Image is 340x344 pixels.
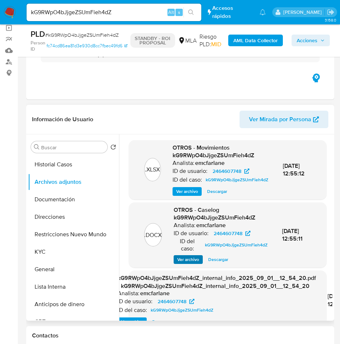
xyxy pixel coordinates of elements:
[209,229,255,238] a: 2464607748
[149,317,176,326] button: Descargar
[177,256,199,263] span: Ver archivo
[214,229,242,238] span: 2464607748
[32,332,328,339] h1: Contactos
[282,227,303,243] span: [DATE] 12:55:11
[28,226,119,243] button: Restricciones Nuevo Mundo
[173,176,202,183] p: ID del caso:
[152,318,172,325] span: Descargar
[213,167,241,175] span: 2464607748
[130,33,175,48] p: STANDBY - ROI PROPOSAL
[240,111,328,128] button: Ver Mirada por Persona
[173,159,194,167] p: Analista:
[145,166,160,174] p: .XLSX
[148,306,216,315] a: kG9RWpO4bJjgeZSUmFieh4dZ
[183,7,198,17] button: search-icon
[28,313,119,331] button: CBT
[325,17,336,23] span: 3.158.0
[27,8,201,17] input: Buscar usuario o caso...
[153,297,199,306] a: 2464607748
[140,290,170,297] h6: emcfarlane
[118,317,147,326] button: Ver archivo
[212,4,252,20] span: Accesos rápidos
[28,156,119,173] button: Historial Casos
[195,159,225,167] h6: emcfarlane
[28,191,119,208] button: Documentación
[173,143,254,160] span: OTROS - Movimientos kG9RWpO4bJjgeZSUmFieh4dZ
[41,144,104,151] input: Buscar
[28,261,119,278] button: General
[327,8,335,16] a: Salir
[34,144,40,150] button: Buscar
[283,9,324,16] p: nicolas.duclosson@mercadolibre.com
[205,241,268,249] span: kG9RWpO4bJjgeZSUmFieh4dZ
[28,173,119,191] button: Archivos adjuntos
[28,208,119,226] button: Direcciones
[45,31,119,39] span: # kG9RWpO4bJjgeZSUmFieh4dZ
[205,255,232,264] button: Descargar
[173,187,202,196] button: Ver archivo
[203,175,271,184] a: kG9RWpO4bJjgeZSUmFieh4dZ
[28,278,119,296] button: Lista Interna
[174,206,255,222] span: OTROS - Caselog kG9RWpO4bJjgeZSUmFieh4dZ
[174,230,209,237] p: ID de usuario:
[208,167,254,175] a: 2464607748
[158,297,186,306] span: 2464607748
[118,274,316,290] span: kG9RWpO4bJjgeZSUmFieh4dZ_internal_info_2025_09_01__12_54_20.pdf - kG9RWpO4bJjgeZSUmFieh4dZ_intern...
[208,256,228,263] span: Descargar
[28,296,119,313] button: Anticipos de dinero
[178,9,180,16] span: s
[283,162,305,178] span: [DATE] 12:55:12
[211,40,221,48] span: MID
[207,188,227,195] span: Descargar
[297,35,317,46] span: Acciones
[32,116,93,123] h1: Información de Usuario
[174,222,195,229] p: Analista:
[206,175,268,184] span: kG9RWpO4bJjgeZSUmFieh4dZ
[31,40,45,52] b: Person ID
[118,307,147,314] p: ID del caso:
[118,298,153,305] p: ID de usuario:
[228,35,283,46] button: AML Data Collector
[176,188,198,195] span: Ver archivo
[28,243,119,261] button: KYC
[178,37,197,45] div: MLA
[199,33,225,48] span: Riesgo PLD:
[110,144,116,152] button: Volver al orden por defecto
[174,238,201,252] p: ID del caso:
[233,35,278,46] b: AML Data Collector
[144,231,162,239] p: .DOCX
[59,50,104,58] h3: AUTOMATIC (2)
[118,290,139,297] p: Analista:
[151,306,213,315] span: kG9RWpO4bJjgeZSUmFieh4dZ
[292,35,330,46] button: Acciones
[168,9,174,16] span: Alt
[202,241,270,249] a: kG9RWpO4bJjgeZSUmFieh4dZ
[260,9,266,15] a: Notificaciones
[31,28,45,40] b: PLD
[173,167,207,175] p: ID de usuario:
[196,222,226,229] h6: emcfarlane
[47,40,127,52] a: fc74cd86ea81d3e930d8cc7fbec49fd6
[121,318,143,325] span: Ver archivo
[249,111,311,128] span: Ver Mirada por Persona
[174,255,203,264] button: Ver archivo
[203,187,231,196] button: Descargar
